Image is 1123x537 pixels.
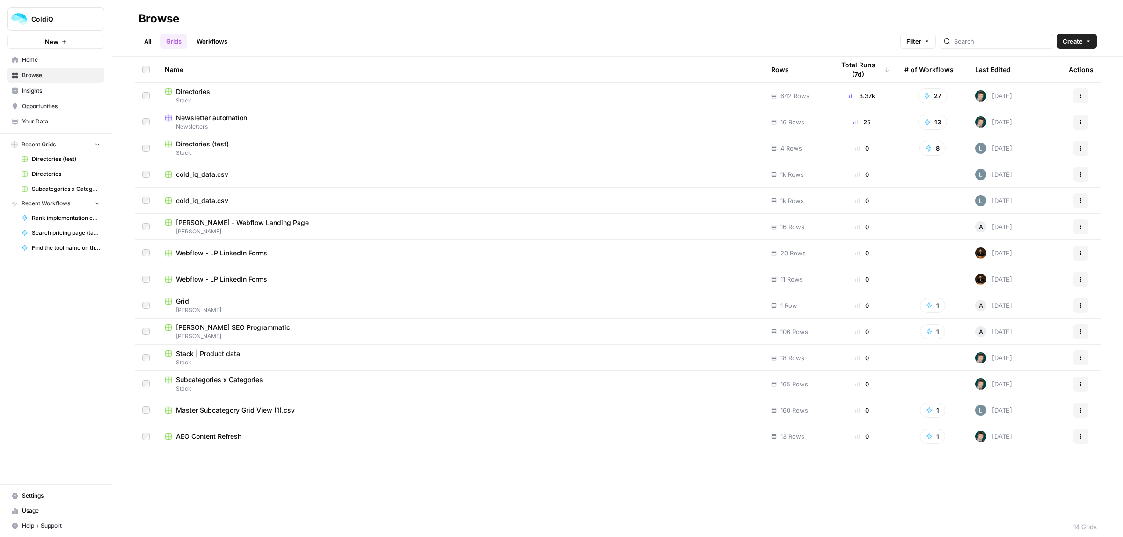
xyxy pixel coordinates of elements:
span: Recent Workflows [22,199,70,208]
div: 0 [834,432,890,441]
div: Name [165,57,756,82]
div: 3.37k [834,91,890,101]
a: Stack | Product dataStack [165,349,756,367]
img: aicxa9pjwzxlei1ewc52dhb2zzjt [975,247,986,259]
div: [DATE] [975,274,1012,285]
a: Webflow - LP LinkedIn Forms [165,275,756,284]
a: Workflows [191,34,233,49]
a: Home [7,52,104,67]
span: Stack [165,96,756,105]
a: DirectoriesStack [165,87,756,105]
a: Opportunities [7,99,104,114]
img: 992gdyty1pe6t0j61jgrcag3mgyd [975,378,986,390]
img: ColdiQ Logo [11,11,28,28]
img: 992gdyty1pe6t0j61jgrcag3mgyd [975,352,986,363]
div: 0 [834,170,890,179]
span: Webflow - LP LinkedIn Forms [176,275,267,284]
button: Create [1057,34,1097,49]
span: Newsletters [165,123,756,131]
span: AEO Content Refresh [176,432,241,441]
span: 165 Rows [780,379,808,389]
div: [DATE] [975,116,1012,128]
div: 0 [834,327,890,336]
button: 27 [918,88,947,103]
button: 1 [920,298,945,313]
img: 992gdyty1pe6t0j61jgrcag3mgyd [975,431,986,442]
a: AEO Content Refresh [165,432,756,441]
button: 1 [920,403,945,418]
a: Your Data [7,114,104,129]
div: 0 [834,406,890,415]
button: Help + Support [7,518,104,533]
span: Search pricing page (tavily) [32,229,100,237]
span: Browse [22,71,100,80]
span: Recent Grids [22,140,56,149]
span: 1k Rows [780,196,804,205]
div: [DATE] [975,300,1012,311]
a: Subcategories x Categories [17,181,104,196]
div: Actions [1069,57,1094,82]
img: nzvat608f5cnz1l55m49fvwrcsnc [975,405,986,416]
span: 106 Rows [780,327,808,336]
span: Stack [165,385,756,393]
button: Workspace: ColdiQ [7,7,104,31]
div: [DATE] [975,326,1012,337]
span: Usage [22,507,100,515]
img: nzvat608f5cnz1l55m49fvwrcsnc [975,143,986,154]
span: 13 Rows [780,432,804,441]
span: Directories [32,170,100,178]
div: [DATE] [975,378,1012,390]
div: 0 [834,379,890,389]
div: [DATE] [975,405,1012,416]
span: New [45,37,58,46]
button: 8 [919,141,946,156]
button: 1 [920,429,945,444]
a: Directories (test)Stack [165,139,756,157]
div: Browse [139,11,179,26]
div: [DATE] [975,169,1012,180]
button: Recent Workflows [7,196,104,210]
div: Rows [771,57,789,82]
span: 20 Rows [780,248,806,258]
img: nzvat608f5cnz1l55m49fvwrcsnc [975,195,986,206]
span: 160 Rows [780,406,808,415]
span: Your Data [22,117,100,126]
span: Home [22,56,100,64]
div: 0 [834,275,890,284]
span: [PERSON_NAME] [165,306,756,314]
div: [DATE] [975,431,1012,442]
span: 16 Rows [780,222,804,232]
div: 0 [834,196,890,205]
span: Opportunities [22,102,100,110]
span: Stack | Product data [176,349,240,358]
a: Directories [17,167,104,181]
div: [DATE] [975,352,1012,363]
div: 0 [834,301,890,310]
div: 0 [834,144,890,153]
span: Directories (test) [32,155,100,163]
a: [PERSON_NAME] SEO Programmatic[PERSON_NAME] [165,323,756,341]
a: cold_iq_data.csv [165,170,756,179]
span: Newsletter automation [176,113,247,123]
span: Create [1063,36,1083,46]
a: All [139,34,157,49]
a: Usage [7,503,104,518]
a: Insights [7,83,104,98]
img: nzvat608f5cnz1l55m49fvwrcsnc [975,169,986,180]
a: Settings [7,488,104,503]
span: Settings [22,492,100,500]
div: 0 [834,222,890,232]
span: Subcategories x Categories [32,185,100,193]
span: [PERSON_NAME] SEO Programmatic [176,323,290,332]
span: 1 Row [780,301,797,310]
span: Directories (test) [176,139,229,149]
img: 992gdyty1pe6t0j61jgrcag3mgyd [975,90,986,102]
a: Grids [160,34,187,49]
a: Directories (test) [17,152,104,167]
div: [DATE] [975,247,1012,259]
a: [PERSON_NAME] - Webflow Landing Page[PERSON_NAME] [165,218,756,236]
button: 13 [918,115,947,130]
span: A [979,301,983,310]
span: A [979,327,983,336]
span: Stack [165,358,756,367]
